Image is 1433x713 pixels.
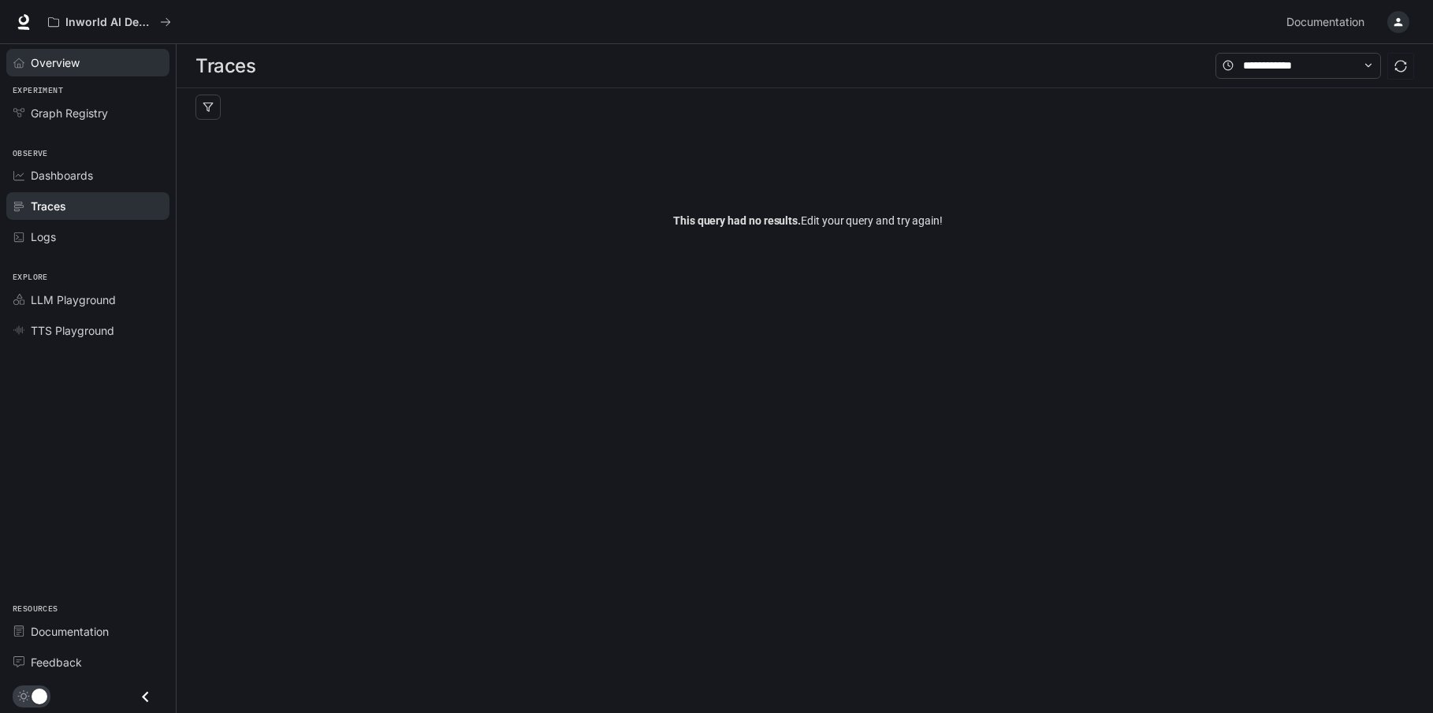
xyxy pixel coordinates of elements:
[6,192,169,220] a: Traces
[128,681,163,713] button: Close drawer
[31,105,108,121] span: Graph Registry
[31,654,82,670] span: Feedback
[1394,60,1407,72] span: sync
[6,223,169,251] a: Logs
[31,167,93,184] span: Dashboards
[6,618,169,645] a: Documentation
[32,687,47,704] span: Dark mode toggle
[6,99,169,127] a: Graph Registry
[195,50,255,82] h1: Traces
[6,317,169,344] a: TTS Playground
[6,49,169,76] a: Overview
[6,286,169,314] a: LLM Playground
[1280,6,1376,38] a: Documentation
[673,212,943,229] span: Edit your query and try again!
[6,162,169,189] a: Dashboards
[41,6,178,38] button: All workspaces
[31,322,114,339] span: TTS Playground
[31,54,80,71] span: Overview
[6,648,169,676] a: Feedback
[31,228,56,245] span: Logs
[31,623,109,640] span: Documentation
[1286,13,1364,32] span: Documentation
[673,214,801,227] span: This query had no results.
[31,198,66,214] span: Traces
[65,16,154,29] p: Inworld AI Demos
[31,292,116,308] span: LLM Playground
